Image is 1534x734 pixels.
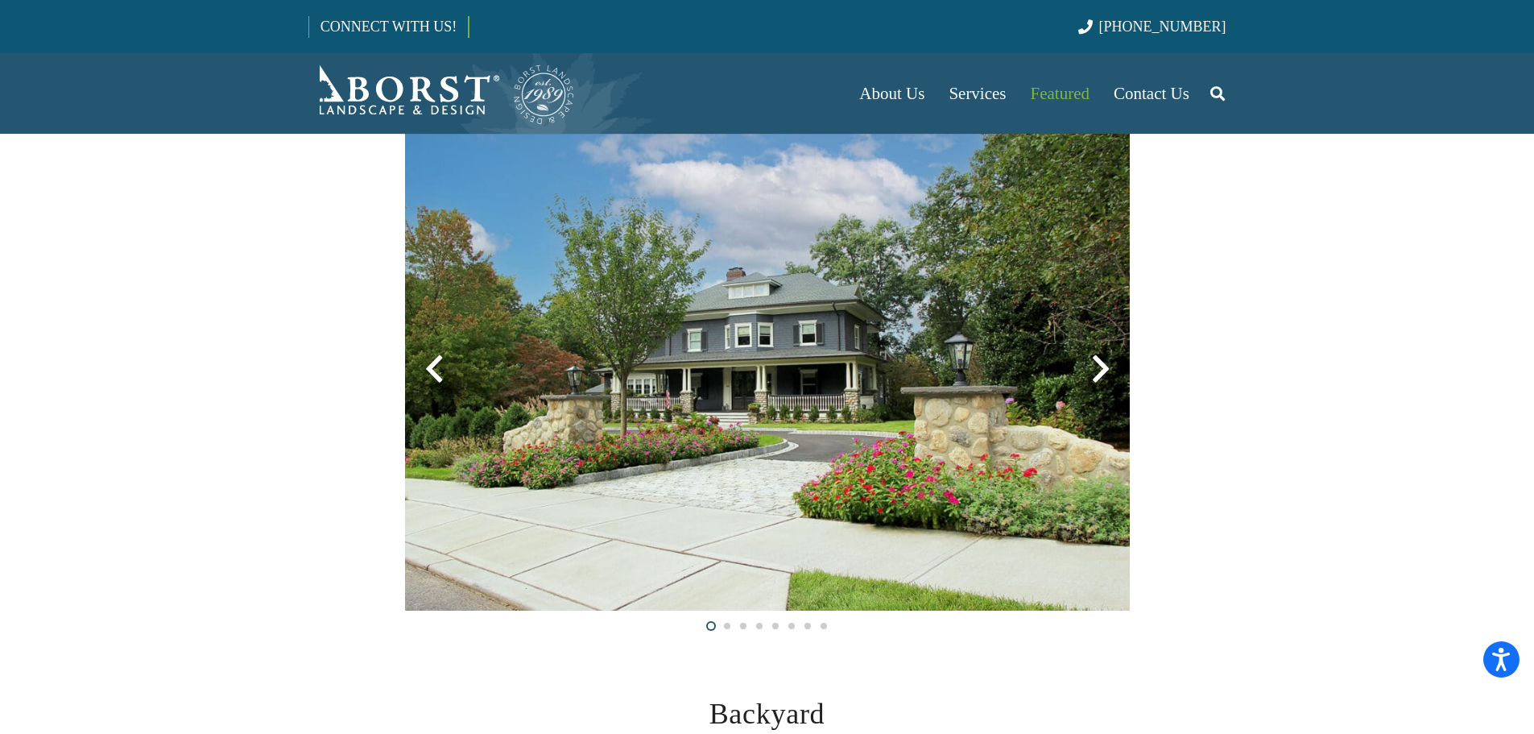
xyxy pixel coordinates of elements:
[309,7,468,46] a: CONNECT WITH US!
[1201,73,1234,114] a: Search
[1078,19,1226,35] a: [PHONE_NUMBER]
[1102,53,1201,134] a: Contact Us
[1031,84,1090,103] span: Featured
[937,53,1018,134] a: Services
[859,84,924,103] span: About Us
[847,53,937,134] a: About Us
[1114,84,1189,103] span: Contact Us
[1019,53,1102,134] a: Featured
[308,61,576,126] a: Borst-Logo
[1099,19,1226,35] span: [PHONE_NUMBER]
[949,84,1006,103] span: Services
